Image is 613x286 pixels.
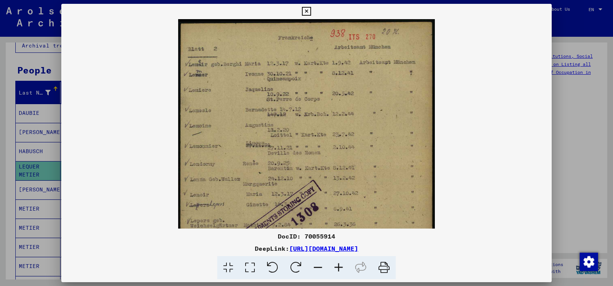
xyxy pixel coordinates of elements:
[61,232,552,241] div: DocID: 70055914
[580,253,598,271] img: Modification du consentement
[289,245,358,252] a: [URL][DOMAIN_NAME]
[61,244,552,253] div: DeepLink:
[579,252,598,271] div: Modification du consentement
